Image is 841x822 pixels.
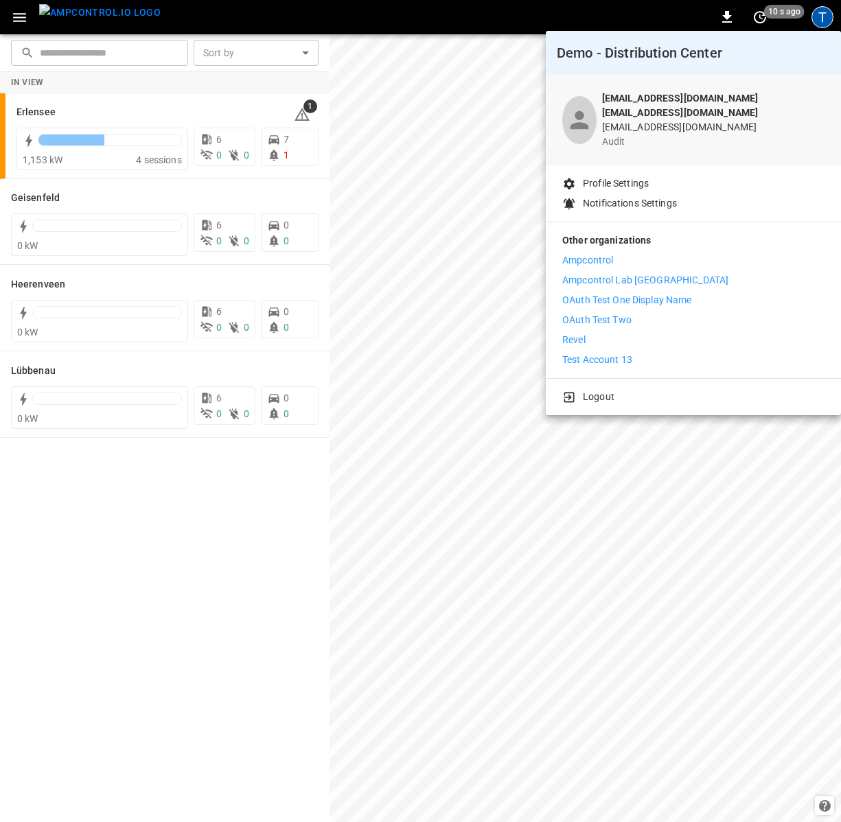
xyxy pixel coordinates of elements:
[583,196,677,211] p: Notifications Settings
[562,353,632,367] p: Test Account 13
[583,390,614,404] p: Logout
[602,120,825,134] p: [EMAIL_ADDRESS][DOMAIN_NAME]
[562,333,586,347] p: Revel
[562,313,632,327] p: OAuth Test Two
[562,273,728,287] p: Ampcontrol Lab [GEOGRAPHIC_DATA]
[602,93,759,118] b: [EMAIL_ADDRESS][DOMAIN_NAME] [EMAIL_ADDRESS][DOMAIN_NAME]
[562,293,692,307] p: OAuth Test One Display Name
[602,134,825,149] p: audit
[557,42,830,64] h6: Demo - Distribution Center
[562,253,613,268] p: Ampcontrol
[562,96,597,144] div: profile-icon
[583,176,649,191] p: Profile Settings
[562,233,825,253] p: Other organizations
